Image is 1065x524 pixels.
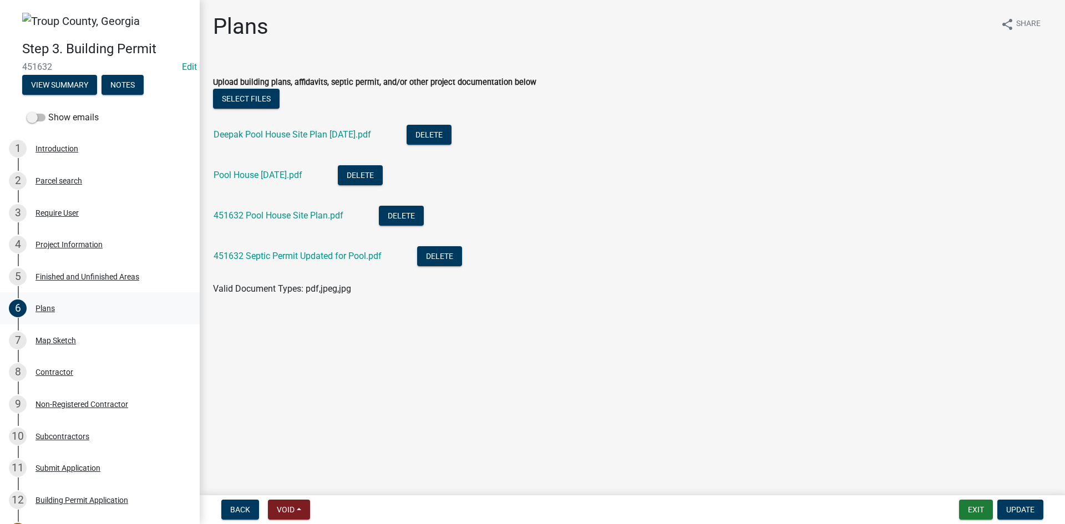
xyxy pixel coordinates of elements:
[1006,505,1034,514] span: Update
[338,171,383,181] wm-modal-confirm: Delete Document
[182,62,197,72] a: Edit
[9,268,27,286] div: 5
[35,241,103,248] div: Project Information
[214,170,302,180] a: Pool House [DATE].pdf
[213,89,280,109] button: Select files
[9,491,27,509] div: 12
[9,204,27,222] div: 3
[9,140,27,157] div: 1
[1016,18,1041,31] span: Share
[407,125,452,145] button: Delete
[268,500,310,520] button: Void
[214,251,382,261] a: 451632 Septic Permit Updated for Pool.pdf
[9,236,27,253] div: 4
[9,172,27,190] div: 2
[35,368,73,376] div: Contractor
[417,246,462,266] button: Delete
[997,500,1043,520] button: Update
[9,299,27,317] div: 6
[35,496,128,504] div: Building Permit Application
[417,252,462,262] wm-modal-confirm: Delete Document
[9,459,27,477] div: 11
[9,363,27,381] div: 8
[35,433,89,440] div: Subcontractors
[214,129,371,140] a: Deepak Pool House Site Plan [DATE].pdf
[102,81,144,90] wm-modal-confirm: Notes
[9,332,27,349] div: 7
[230,505,250,514] span: Back
[9,428,27,445] div: 10
[379,206,424,226] button: Delete
[35,400,128,408] div: Non-Registered Contractor
[221,500,259,520] button: Back
[213,79,536,87] label: Upload building plans, affidavits, septic permit, and/or other project documentation below
[182,62,197,72] wm-modal-confirm: Edit Application Number
[35,464,100,472] div: Submit Application
[407,130,452,141] wm-modal-confirm: Delete Document
[213,13,268,40] h1: Plans
[1001,18,1014,31] i: share
[959,500,993,520] button: Exit
[22,13,140,29] img: Troup County, Georgia
[35,273,139,281] div: Finished and Unfinished Areas
[9,395,27,413] div: 9
[277,505,295,514] span: Void
[102,75,144,95] button: Notes
[992,13,1049,35] button: shareShare
[27,111,99,124] label: Show emails
[22,62,177,72] span: 451632
[22,75,97,95] button: View Summary
[22,81,97,90] wm-modal-confirm: Summary
[35,177,82,185] div: Parcel search
[35,337,76,344] div: Map Sketch
[35,145,78,152] div: Introduction
[379,211,424,222] wm-modal-confirm: Delete Document
[22,41,191,57] h4: Step 3. Building Permit
[214,210,343,221] a: 451632 Pool House Site Plan.pdf
[213,283,351,294] span: Valid Document Types: pdf,jpeg,jpg
[35,304,55,312] div: Plans
[35,209,79,217] div: Require User
[338,165,383,185] button: Delete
